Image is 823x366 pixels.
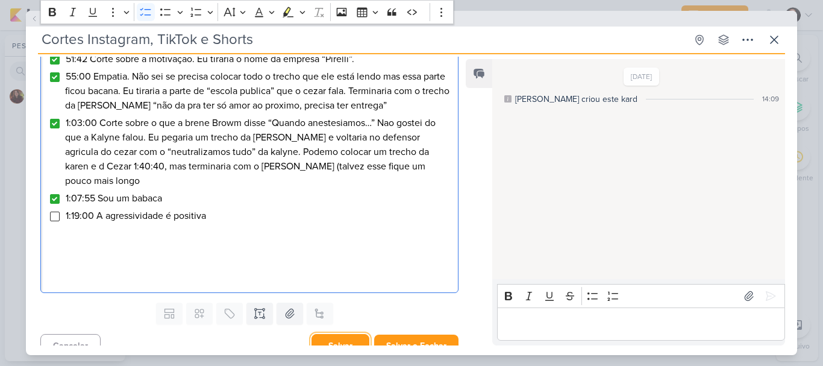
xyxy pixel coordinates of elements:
div: 14:09 [762,93,779,104]
div: [PERSON_NAME] criou este kard [515,93,637,106]
input: Kard Sem Título [38,29,686,51]
span: 55:00 Empatia. Não sei se precisa colocar todo o trecho que ele está lendo mas essa parte ficou b... [65,71,449,112]
span: 1:03:00 Corte sobre o que a brene Browm disse “Quando anestesiamos…” Nao gostei do que a Kalyne f... [65,117,436,187]
button: Cancelar [40,334,101,358]
span: 51:42 Corte sobre a motivação. Eu tiraria o nome da empresa “Pirelli”. [66,53,354,65]
div: Editor editing area: main [497,308,785,341]
span: 1:07:55 Sou um babaca [66,192,162,204]
button: Salvar [311,334,369,358]
button: Salvar e Fechar [374,335,458,357]
div: Editor toolbar [497,284,785,308]
span: 1:19:00 A agressividade é positiva [66,210,206,222]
